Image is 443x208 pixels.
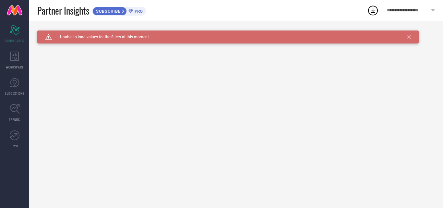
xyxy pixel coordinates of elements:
[52,35,150,39] span: Unable to load values for the filters at this moment.
[37,4,89,17] span: Partner Insights
[5,38,24,43] span: SCORECARDS
[12,143,18,148] span: FWD
[367,5,379,16] div: Open download list
[9,117,20,122] span: TRENDS
[5,91,25,96] span: SUGGESTIONS
[37,31,435,36] div: Unable to load filters at this moment. Please try later.
[92,5,146,16] a: SUBSCRIBEPRO
[93,9,122,14] span: SUBSCRIBE
[6,65,24,69] span: WORKSPACE
[133,9,143,14] span: PRO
